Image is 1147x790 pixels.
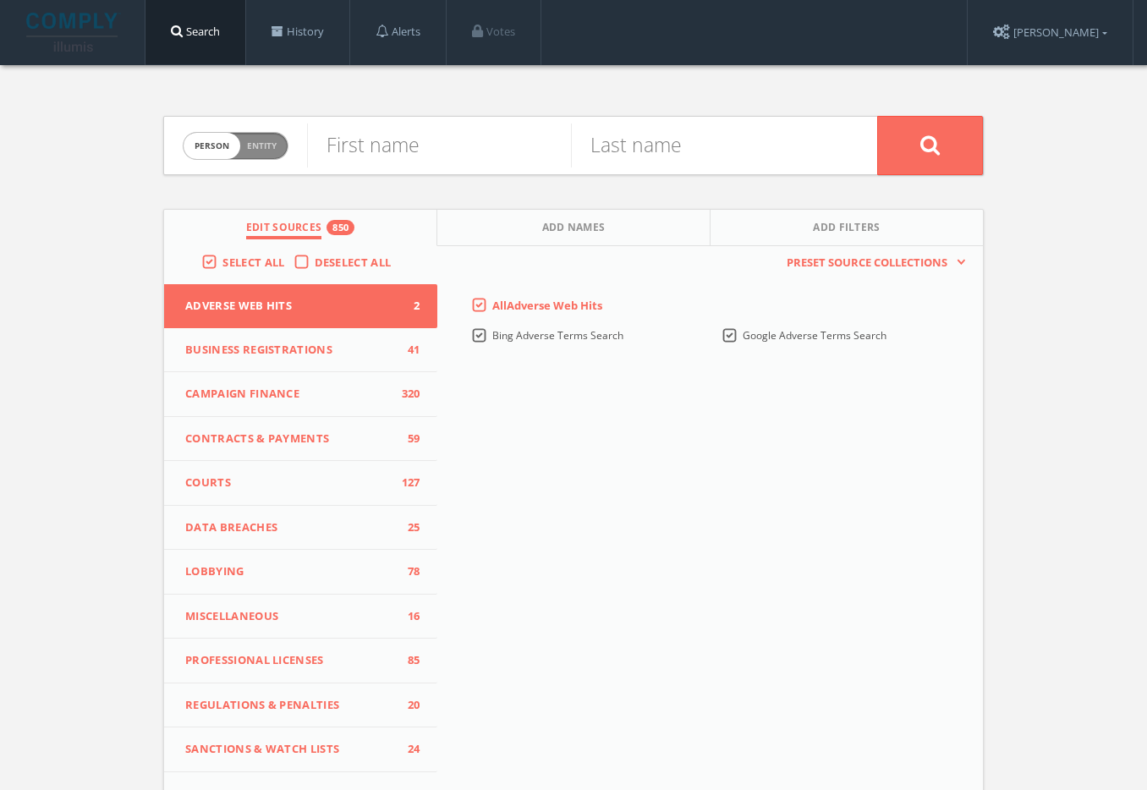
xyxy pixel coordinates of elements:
[395,697,420,714] span: 20
[164,550,437,595] button: Lobbying78
[778,255,966,272] button: Preset Source Collections
[246,220,322,239] span: Edit Sources
[164,461,437,506] button: Courts127
[395,741,420,758] span: 24
[492,298,602,313] span: All Adverse Web Hits
[247,140,277,152] span: Entity
[164,372,437,417] button: Campaign Finance320
[164,328,437,373] button: Business Registrations41
[185,563,395,580] span: Lobbying
[395,298,420,315] span: 2
[185,697,395,714] span: Regulations & Penalties
[327,220,354,235] div: 850
[492,328,623,343] span: Bing Adverse Terms Search
[164,417,437,462] button: Contracts & Payments59
[164,210,437,246] button: Edit Sources850
[185,298,395,315] span: Adverse Web Hits
[185,652,395,669] span: Professional Licenses
[395,386,420,403] span: 320
[164,595,437,639] button: Miscellaneous16
[185,608,395,625] span: Miscellaneous
[185,431,395,447] span: Contracts & Payments
[185,741,395,758] span: Sanctions & Watch Lists
[185,519,395,536] span: Data Breaches
[395,342,420,359] span: 41
[185,342,395,359] span: Business Registrations
[395,652,420,669] span: 85
[437,210,711,246] button: Add Names
[164,506,437,551] button: Data Breaches25
[542,220,606,239] span: Add Names
[743,328,886,343] span: Google Adverse Terms Search
[164,727,437,772] button: Sanctions & Watch Lists24
[185,475,395,491] span: Courts
[164,639,437,683] button: Professional Licenses85
[711,210,983,246] button: Add Filters
[164,683,437,728] button: Regulations & Penalties20
[26,13,121,52] img: illumis
[164,284,437,328] button: Adverse Web Hits2
[395,563,420,580] span: 78
[184,133,240,159] span: person
[185,386,395,403] span: Campaign Finance
[813,220,881,239] span: Add Filters
[222,255,284,270] span: Select All
[315,255,392,270] span: Deselect All
[395,431,420,447] span: 59
[395,519,420,536] span: 25
[395,608,420,625] span: 16
[395,475,420,491] span: 127
[778,255,956,272] span: Preset Source Collections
